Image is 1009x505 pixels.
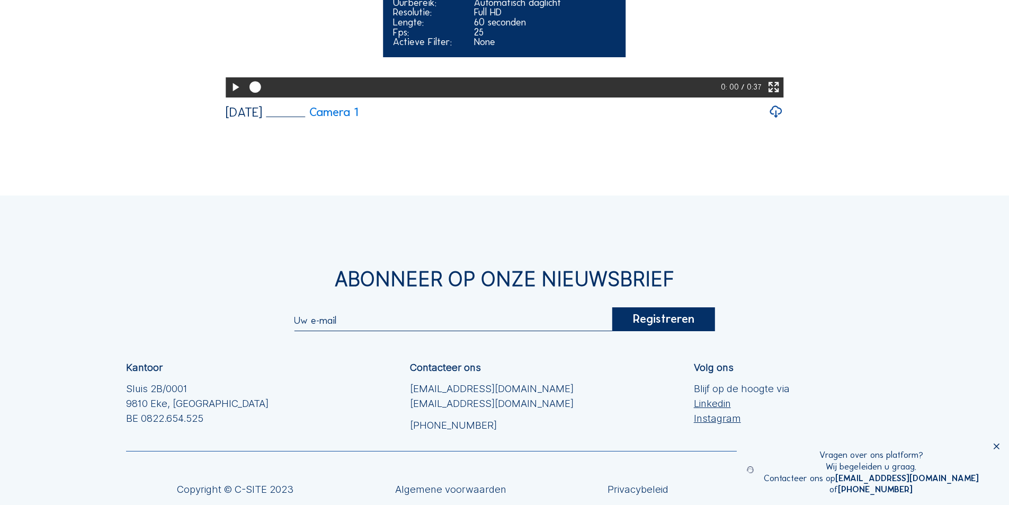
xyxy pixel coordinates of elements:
[393,28,469,38] div: Fps:
[694,382,790,426] div: Blijf op de hoogte via
[474,7,615,17] div: Full HD
[126,362,163,373] div: Kantoor
[294,314,612,326] input: Uw e-mail
[694,396,790,411] a: Linkedin
[835,473,979,483] a: [EMAIL_ADDRESS][DOMAIN_NAME]
[393,17,469,28] div: Lengte:
[474,17,615,28] div: 60 seconden
[694,411,790,426] a: Instagram
[126,269,883,289] div: Abonneer op onze nieuwsbrief
[177,484,293,494] div: Copyright © C-SITE 2023
[393,37,469,47] div: Actieve Filter:
[410,382,574,396] a: [EMAIL_ADDRESS][DOMAIN_NAME]
[126,382,269,426] div: Sluis 2B/0001 9810 Eke, [GEOGRAPHIC_DATA] BE 0822.654.525
[226,106,262,119] div: [DATE]
[764,473,979,484] div: Contacteer ons op
[764,461,979,473] div: Wij begeleiden u graag.
[266,107,358,118] a: Camera 1
[608,484,668,494] a: Privacybeleid
[747,449,754,490] img: operator
[410,362,481,373] div: Contacteer ons
[474,37,615,47] div: None
[393,7,469,17] div: Resolutie:
[694,362,734,373] div: Volg ons
[474,28,615,38] div: 25
[764,484,979,495] div: of
[410,396,574,411] a: [EMAIL_ADDRESS][DOMAIN_NAME]
[612,307,715,331] div: Registreren
[764,449,979,461] div: Vragen over ons platform?
[838,484,913,494] a: [PHONE_NUMBER]
[395,484,506,494] a: Algemene voorwaarden
[721,77,741,98] div: 0: 00
[410,418,574,433] a: [PHONE_NUMBER]
[741,77,762,98] div: / 0:37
